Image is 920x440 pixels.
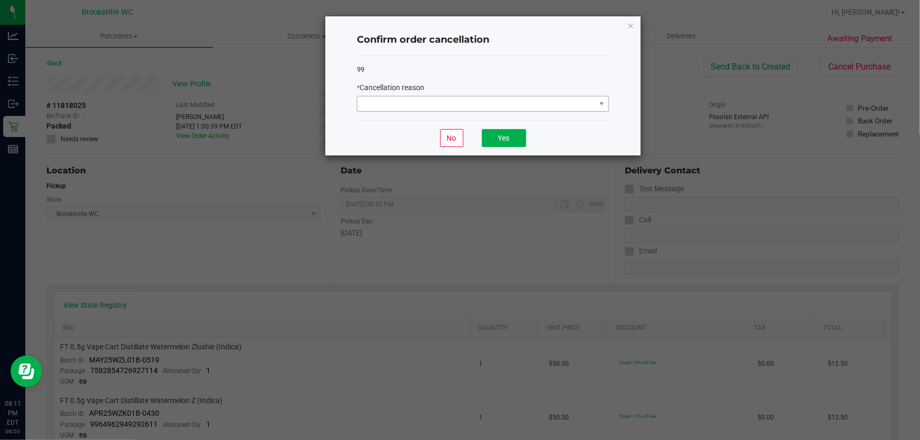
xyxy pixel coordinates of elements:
[440,129,463,147] button: No
[482,129,526,147] button: Yes
[11,356,42,387] iframe: Resource center
[360,83,424,92] span: Cancellation reason
[357,65,364,73] span: 99
[627,19,634,32] button: Close
[357,33,609,47] h4: Confirm order cancellation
